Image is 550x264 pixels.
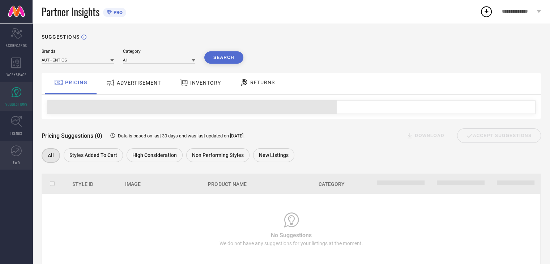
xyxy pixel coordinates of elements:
span: INVENTORY [190,80,221,86]
span: Product Name [208,181,246,187]
div: Category [123,49,195,54]
span: RETURNS [250,80,275,85]
span: New Listings [259,152,289,158]
div: Brands [42,49,114,54]
span: TRENDS [10,131,22,136]
span: WORKSPACE [7,72,26,77]
span: Styles Added To Cart [69,152,117,158]
h1: SUGGESTIONS [42,34,80,40]
span: Image [125,181,141,187]
div: Open download list [480,5,493,18]
span: Category [319,181,345,187]
span: We do not have any suggestions for your listings at the moment. [219,240,363,246]
span: Pricing Suggestions (0) [42,132,102,139]
span: No Suggestions [271,232,312,239]
span: ADVERTISEMENT [117,80,161,86]
span: SUGGESTIONS [5,101,27,107]
span: Style Id [72,181,93,187]
span: PRO [112,10,123,15]
span: Data is based on last 30 days and was last updated on [DATE] . [118,133,244,139]
span: Non Performing Styles [192,152,244,158]
button: Search [204,51,243,64]
span: High Consideration [132,152,177,158]
span: All [48,153,54,158]
div: Accept Suggestions [457,128,541,143]
span: FWD [13,160,20,165]
span: Partner Insights [42,4,99,19]
span: SCORECARDS [6,43,27,48]
span: PRICING [65,80,88,85]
